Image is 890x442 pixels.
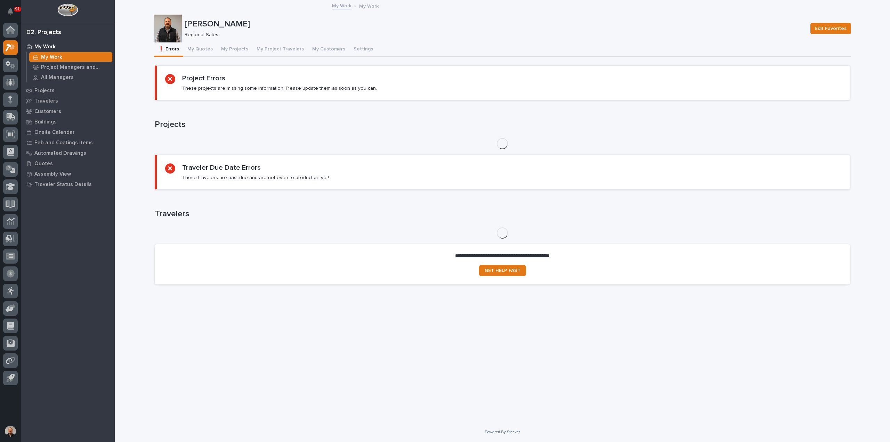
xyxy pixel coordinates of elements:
[155,120,850,130] h1: Projects
[3,424,18,439] button: users-avatar
[41,64,110,71] p: Project Managers and Engineers
[21,106,115,116] a: Customers
[182,175,329,181] p: These travelers are past due and are not even to production yet!
[182,85,377,91] p: These projects are missing some information. Please update them as soon as you can.
[182,163,261,172] h2: Traveler Due Date Errors
[34,129,75,136] p: Onsite Calendar
[154,42,183,57] button: ❗ Errors
[21,158,115,169] a: Quotes
[359,2,379,9] p: My Work
[21,127,115,137] a: Onsite Calendar
[41,74,74,81] p: All Managers
[21,85,115,96] a: Projects
[21,148,115,158] a: Automated Drawings
[810,23,851,34] button: Edit Favorites
[15,7,20,11] p: 91
[185,19,805,29] p: [PERSON_NAME]
[252,42,308,57] button: My Project Travelers
[57,3,78,16] img: Workspace Logo
[3,4,18,19] button: Notifications
[41,54,62,61] p: My Work
[9,8,18,19] div: Notifications91
[34,182,92,188] p: Traveler Status Details
[34,98,58,104] p: Travelers
[26,29,61,37] div: 02. Projects
[21,41,115,52] a: My Work
[34,44,56,50] p: My Work
[21,116,115,127] a: Buildings
[27,52,115,62] a: My Work
[308,42,349,57] button: My Customers
[479,265,526,276] a: GET HELP FAST
[21,179,115,190] a: Traveler Status Details
[34,140,93,146] p: Fab and Coatings Items
[185,32,802,38] p: Regional Sales
[485,268,520,273] span: GET HELP FAST
[485,430,520,434] a: Powered By Stacker
[34,161,53,167] p: Quotes
[34,150,86,156] p: Automated Drawings
[34,119,57,125] p: Buildings
[217,42,252,57] button: My Projects
[34,88,55,94] p: Projects
[815,24,847,33] span: Edit Favorites
[34,109,61,115] p: Customers
[21,96,115,106] a: Travelers
[34,171,71,177] p: Assembly View
[27,72,115,82] a: All Managers
[21,137,115,148] a: Fab and Coatings Items
[183,42,217,57] button: My Quotes
[332,1,351,9] a: My Work
[182,74,225,82] h2: Project Errors
[27,62,115,72] a: Project Managers and Engineers
[155,209,850,219] h1: Travelers
[21,169,115,179] a: Assembly View
[349,42,377,57] button: Settings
